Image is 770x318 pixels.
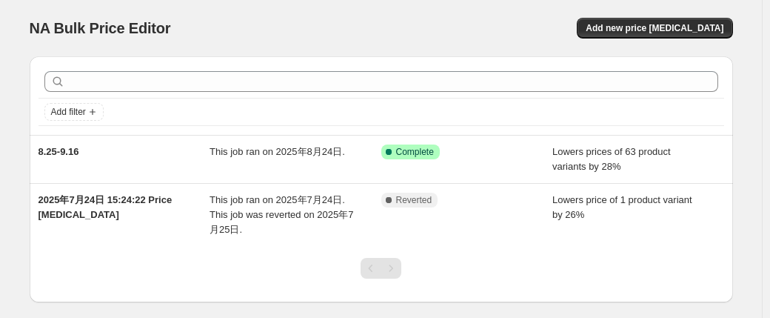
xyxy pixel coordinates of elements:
[38,194,173,220] span: 2025年7月24日 15:24:22 Price [MEDICAL_DATA]
[396,194,432,206] span: Reverted
[210,146,345,157] span: This job ran on 2025年8月24日.
[396,146,434,158] span: Complete
[210,194,353,235] span: This job ran on 2025年7月24日. This job was reverted on 2025年7月25日.
[30,20,171,36] span: NA Bulk Price Editor
[361,258,401,279] nav: Pagination
[51,106,86,118] span: Add filter
[586,22,723,34] span: Add new price [MEDICAL_DATA]
[552,194,692,220] span: Lowers price of 1 product variant by 26%
[577,18,732,39] button: Add new price [MEDICAL_DATA]
[44,103,104,121] button: Add filter
[552,146,671,172] span: Lowers prices of 63 product variants by 28%
[38,146,79,157] span: 8.25-9.16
